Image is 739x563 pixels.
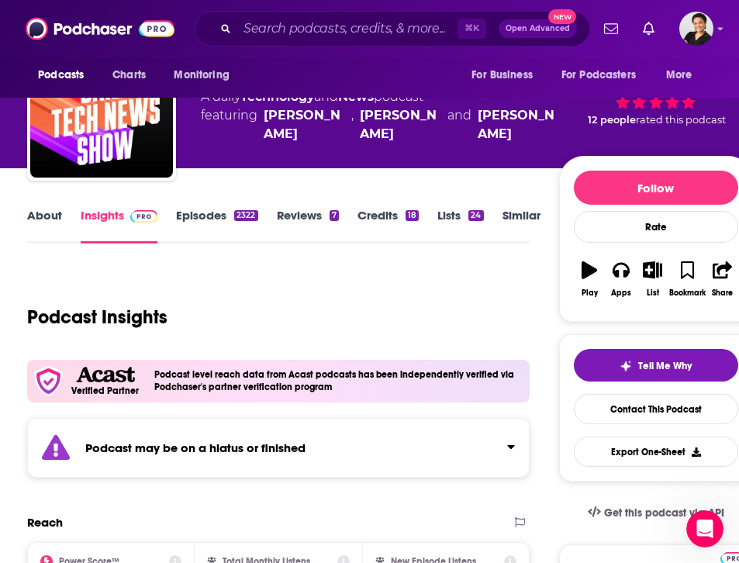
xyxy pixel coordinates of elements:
[447,106,471,143] span: and
[478,106,559,143] a: Robb Dunewood
[655,60,712,90] button: open menu
[330,210,339,221] div: 7
[647,288,659,298] div: List
[195,11,590,47] div: Search podcasts, credits, & more...
[679,12,713,46] span: Logged in as kiearamr
[638,360,692,372] span: Tell Me Why
[38,64,84,86] span: Podcasts
[502,208,540,244] a: Similar
[605,251,637,307] button: Apps
[551,60,658,90] button: open menu
[27,515,63,530] h2: Reach
[351,106,354,143] span: ,
[102,60,155,90] a: Charts
[582,288,598,298] div: Play
[458,19,486,39] span: ⌘ K
[154,369,523,392] h4: Podcast level reach data from Acast podcasts has been independently verified via Podchaser's part...
[561,64,636,86] span: For Podcasters
[163,60,249,90] button: open menu
[637,251,668,307] button: List
[471,64,533,86] span: For Business
[360,106,441,143] a: Sarah Lane
[27,306,167,329] h1: Podcast Insights
[277,208,339,244] a: Reviews7
[264,106,345,143] a: Tom Merritt
[26,14,174,43] img: Podchaser - Follow, Share and Rate Podcasts
[666,64,692,86] span: More
[33,366,64,396] img: verfied icon
[76,367,135,383] img: Acast
[637,16,661,42] a: Show notifications dropdown
[237,16,458,41] input: Search podcasts, credits, & more...
[130,210,157,223] img: Podchaser Pro
[706,251,738,307] button: Share
[598,16,624,42] a: Show notifications dropdown
[636,114,726,126] span: rated this podcast
[30,35,173,178] img: Daily Tech News Show
[574,211,738,243] div: Rate
[574,349,738,382] button: tell me why sparkleTell Me Why
[174,64,229,86] span: Monitoring
[176,208,257,244] a: Episodes2322
[575,494,737,532] a: Get this podcast via API
[611,288,631,298] div: Apps
[406,210,419,221] div: 18
[314,89,338,104] span: and
[686,510,723,547] iframe: Intercom live chat
[437,208,483,244] a: Lists24
[234,210,257,221] div: 2322
[27,418,530,478] section: Click to expand status details
[27,208,62,244] a: About
[499,19,577,38] button: Open AdvancedNew
[620,360,632,372] img: tell me why sparkle
[588,114,636,126] span: 12 people
[506,25,570,33] span: Open Advanced
[27,60,104,90] button: open menu
[574,251,606,307] button: Play
[712,288,733,298] div: Share
[669,288,706,298] div: Bookmark
[679,12,713,46] img: User Profile
[679,12,713,46] button: Show profile menu
[574,171,738,205] button: Follow
[71,386,139,395] h5: Verified Partner
[461,60,552,90] button: open menu
[604,506,724,520] span: Get this podcast via API
[338,89,374,104] a: News
[201,106,558,143] span: featuring
[240,89,314,104] a: Technology
[468,210,483,221] div: 24
[85,440,306,455] strong: Podcast may be on a hiatus or finished
[668,251,706,307] button: Bookmark
[201,88,558,143] div: A daily podcast
[357,208,419,244] a: Credits18
[574,394,738,424] a: Contact This Podcast
[81,208,157,244] a: InsightsPodchaser Pro
[548,9,576,24] span: New
[112,64,146,86] span: Charts
[574,437,738,467] button: Export One-Sheet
